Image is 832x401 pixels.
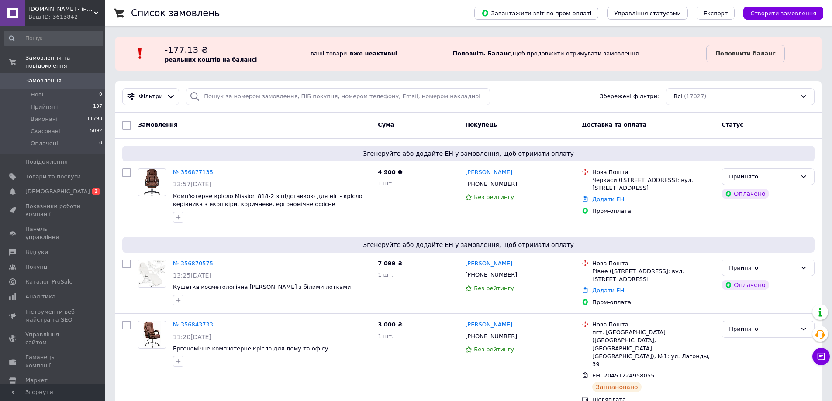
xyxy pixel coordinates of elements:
[139,93,163,101] span: Фільтри
[165,56,257,63] b: реальних коштів на балансі
[138,121,177,128] span: Замовлення
[25,331,81,346] span: Управління сайтом
[173,284,351,290] a: Кушетка косметологічна [PERSON_NAME] з білими лотками
[99,140,102,147] span: 0
[743,7,823,20] button: Створити замовлення
[173,169,213,175] a: № 356877135
[25,77,62,85] span: Замовлення
[474,194,514,200] span: Без рейтингу
[25,54,105,70] span: Замовлення та повідомлення
[138,168,166,196] a: Фото товару
[378,333,394,339] span: 1 шт.
[812,348,830,365] button: Чат з покупцем
[378,321,402,328] span: 3 000 ₴
[25,248,48,256] span: Відгуки
[165,45,208,55] span: -177.13 ₴
[592,321,715,329] div: Нова Пошта
[722,189,769,199] div: Оплачено
[31,91,43,99] span: Нові
[378,169,402,175] span: 4 900 ₴
[452,50,511,57] b: Поповніть Баланс
[25,202,81,218] span: Показники роботи компанії
[463,331,519,342] div: [PHONE_NUMBER]
[173,272,211,279] span: 13:25[DATE]
[138,260,166,288] a: Фото товару
[25,158,68,166] span: Повідомлення
[614,10,681,17] span: Управління статусами
[735,10,823,16] a: Створити замовлення
[31,127,60,135] span: Скасовані
[722,280,769,290] div: Оплачено
[126,149,811,158] span: Згенеруйте або додайте ЕН у замовлення, щоб отримати оплату
[592,267,715,283] div: Рівне ([STREET_ADDRESS]: вул. [STREET_ADDRESS]
[92,188,100,195] span: 3
[25,225,81,241] span: Панель управління
[134,47,147,60] img: :exclamation:
[186,88,490,105] input: Пошук за номером замовлення, ПІБ покупця, номером телефону, Email, номером накладної
[93,103,102,111] span: 137
[729,325,797,334] div: Прийнято
[592,260,715,267] div: Нова Пошта
[592,298,715,306] div: Пром-оплата
[31,115,58,123] span: Виконані
[138,321,166,349] a: Фото товару
[706,45,785,62] a: Поповнити баланс
[715,50,776,57] b: Поповнити баланс
[173,345,328,352] a: Ергономічне комп’ютерне крісло для дому та офісу
[378,260,402,267] span: 7 099 ₴
[25,188,90,195] span: [DEMOGRAPHIC_DATA]
[143,321,161,348] img: Фото товару
[592,168,715,176] div: Нова Пошта
[28,5,94,13] span: OFerta.in.ua - інтернет магазин
[592,287,624,294] a: Додати ЕН
[25,278,72,286] span: Каталог ProSale
[31,103,58,111] span: Прийняті
[25,173,81,181] span: Товари та послуги
[378,180,394,187] span: 1 шт.
[592,372,654,379] span: ЕН: 20451224958055
[582,121,646,128] span: Доставка та оплата
[474,346,514,353] span: Без рейтингу
[474,285,514,291] span: Без рейтингу
[463,269,519,281] div: [PHONE_NUMBER]
[592,176,715,192] div: Черкаси ([STREET_ADDRESS]: вул. [STREET_ADDRESS]
[481,9,591,17] span: Завантажити звіт по пром-оплаті
[25,377,48,384] span: Маркет
[697,7,735,20] button: Експорт
[173,260,213,267] a: № 356870575
[607,7,688,20] button: Управління статусами
[4,31,103,46] input: Пошук
[592,196,624,202] a: Додати ЕН
[90,127,102,135] span: 5092
[474,7,598,20] button: Завантажити звіт по пром-оплаті
[28,13,105,21] div: Ваш ID: 3613842
[600,93,659,101] span: Збережені фільтри:
[439,44,706,64] div: , щоб продовжити отримувати замовлення
[750,10,816,17] span: Створити замовлення
[25,293,55,301] span: Аналітика
[592,329,715,368] div: пгт. [GEOGRAPHIC_DATA] ([GEOGRAPHIC_DATA], [GEOGRAPHIC_DATA]. [GEOGRAPHIC_DATA]), №1: ул. Лагонды...
[378,121,394,128] span: Cума
[25,353,81,369] span: Гаманець компанії
[99,91,102,99] span: 0
[465,168,512,177] a: [PERSON_NAME]
[144,169,160,196] img: Фото товару
[722,121,743,128] span: Статус
[126,240,811,249] span: Згенеруйте або додайте ЕН у замовлення, щоб отримати оплату
[465,260,512,268] a: [PERSON_NAME]
[31,140,58,147] span: Оплачені
[465,121,497,128] span: Покупець
[350,50,397,57] b: вже неактивні
[173,321,213,328] a: № 356843733
[592,207,715,215] div: Пром-оплата
[173,193,362,208] a: Комп'ютерне крісло Mission 818-2 з підставкою для ніг - крісло керівника з екошкіри, коричневе, е...
[297,44,439,64] div: ваші товари
[131,8,220,18] h1: Список замовлень
[729,264,797,273] div: Прийнято
[684,93,707,99] span: (17027)
[465,321,512,329] a: [PERSON_NAME]
[25,308,81,324] span: Інструменти веб-майстра та SEO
